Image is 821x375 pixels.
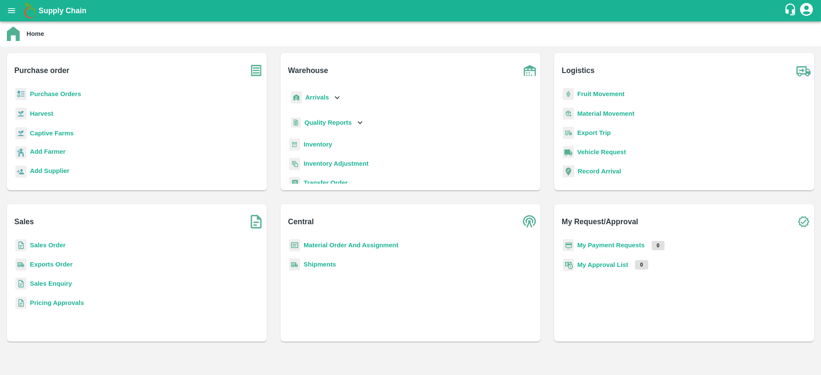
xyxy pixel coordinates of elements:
[30,110,53,117] a: Harvest
[563,88,574,100] img: fruit
[304,141,332,148] a: Inventory
[15,146,27,159] img: farmer
[799,2,814,20] div: account of current user
[30,147,65,158] a: Add Farmer
[30,242,65,249] a: Sales Order
[563,239,574,252] img: payment
[27,30,44,37] b: Home
[38,5,784,17] a: Supply Chain
[30,130,74,137] a: Captive Farms
[289,158,300,170] img: inventory
[21,2,38,19] img: logo
[38,6,86,15] b: Supply Chain
[30,148,65,155] b: Add Farmer
[291,91,302,104] img: whArrival
[563,127,574,139] img: delivery
[578,168,621,175] a: Record Arrival
[30,299,84,306] a: Pricing Approvals
[577,261,628,268] a: My Approval List
[288,64,328,76] b: Warehouse
[304,261,336,268] a: Shipments
[577,91,625,97] a: Fruit Movement
[288,216,314,228] b: Central
[577,149,626,155] a: Vehicle Request
[15,127,27,140] img: harvest
[7,26,20,41] img: home
[563,258,574,271] img: approval
[305,94,329,101] b: Arrivals
[245,211,267,232] img: soSales
[15,166,27,178] img: supplier
[30,280,72,287] a: Sales Enquiry
[15,64,69,76] b: Purchase order
[15,239,27,252] img: sales
[304,119,352,126] b: Quality Reports
[15,216,34,228] b: Sales
[289,114,365,132] div: Quality Reports
[291,117,301,128] img: qualityReport
[289,177,300,189] img: whTransfer
[15,258,27,271] img: shipments
[635,260,648,270] p: 0
[793,211,814,232] img: check
[15,278,27,290] img: sales
[289,258,300,271] img: shipments
[563,107,574,120] img: material
[289,88,342,107] div: Arrivals
[2,1,21,21] button: open drawer
[519,211,540,232] img: central
[563,165,574,177] img: recordArrival
[15,88,27,100] img: reciept
[577,242,645,249] a: My Payment Requests
[289,138,300,151] img: whInventory
[30,166,69,178] a: Add Supplier
[30,91,81,97] a: Purchase Orders
[15,297,27,309] img: sales
[652,241,665,250] p: 0
[784,3,799,18] div: customer-support
[289,239,300,252] img: centralMaterial
[577,110,635,117] a: Material Movement
[793,60,814,81] img: truck
[15,107,27,120] img: harvest
[304,242,399,249] a: Material Order And Assignment
[245,60,267,81] img: purchase
[562,216,638,228] b: My Request/Approval
[30,167,69,174] b: Add Supplier
[30,261,73,268] a: Exports Order
[577,129,611,136] a: Export Trip
[304,179,348,186] a: Transfer Order
[519,60,540,81] img: warehouse
[563,146,574,158] img: vehicle
[562,64,595,76] b: Logistics
[304,160,369,167] a: Inventory Adjustment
